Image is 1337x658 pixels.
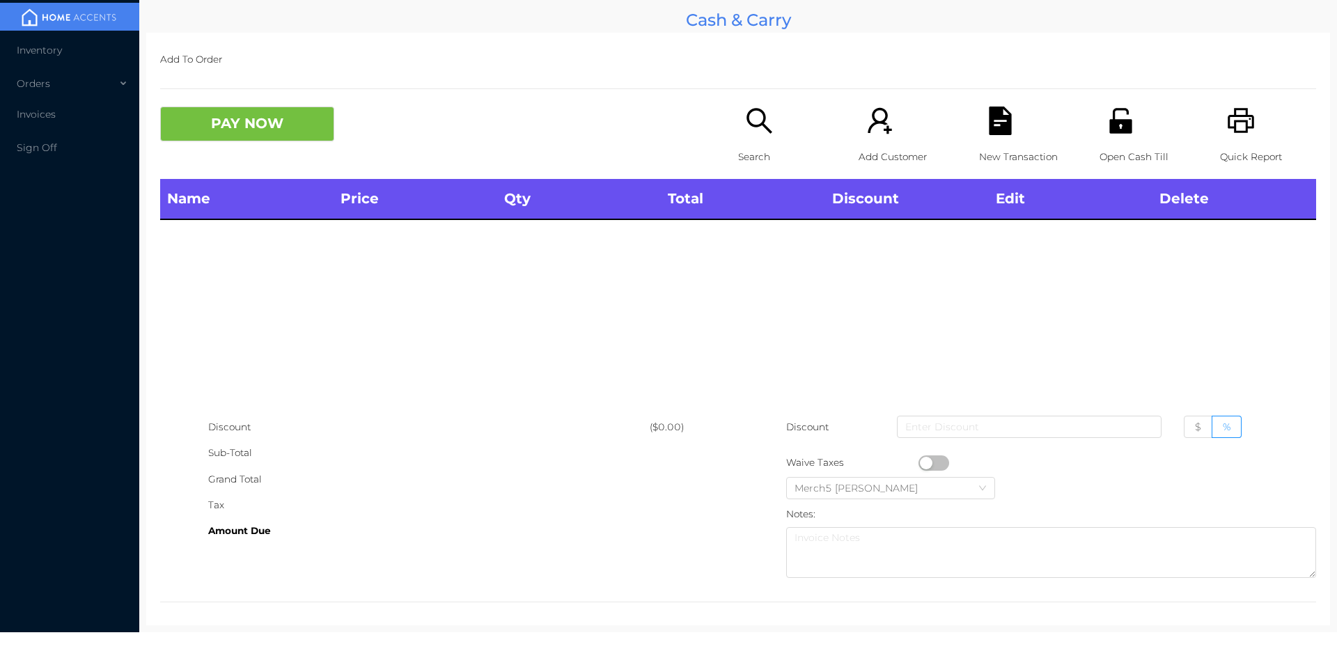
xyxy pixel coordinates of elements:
[208,518,650,544] div: Amount Due
[866,107,894,135] i: icon: user-add
[160,179,334,219] th: Name
[786,508,815,519] label: Notes:
[745,107,774,135] i: icon: search
[146,7,1330,33] div: Cash & Carry
[786,450,918,476] div: Waive Taxes
[825,179,989,219] th: Discount
[17,108,56,120] span: Invoices
[795,478,932,499] div: Merch5 Lawrence
[859,144,955,170] p: Add Customer
[989,179,1152,219] th: Edit
[334,179,497,219] th: Price
[1195,421,1201,433] span: $
[979,144,1075,170] p: New Transaction
[650,414,738,440] div: ($0.00)
[986,107,1015,135] i: icon: file-text
[897,416,1162,438] input: Enter Discount
[1223,421,1230,433] span: %
[1227,107,1256,135] i: icon: printer
[208,440,650,466] div: Sub-Total
[1152,179,1316,219] th: Delete
[661,179,824,219] th: Total
[17,44,62,56] span: Inventory
[160,47,1316,72] p: Add To Order
[17,141,57,154] span: Sign Off
[208,492,650,518] div: Tax
[1100,144,1196,170] p: Open Cash Till
[208,467,650,492] div: Grand Total
[17,7,121,28] img: mainBanner
[497,179,661,219] th: Qty
[786,414,830,440] p: Discount
[978,484,987,494] i: icon: down
[1220,144,1316,170] p: Quick Report
[1107,107,1135,135] i: icon: unlock
[208,414,650,440] div: Discount
[160,107,334,141] button: PAY NOW
[738,144,834,170] p: Search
